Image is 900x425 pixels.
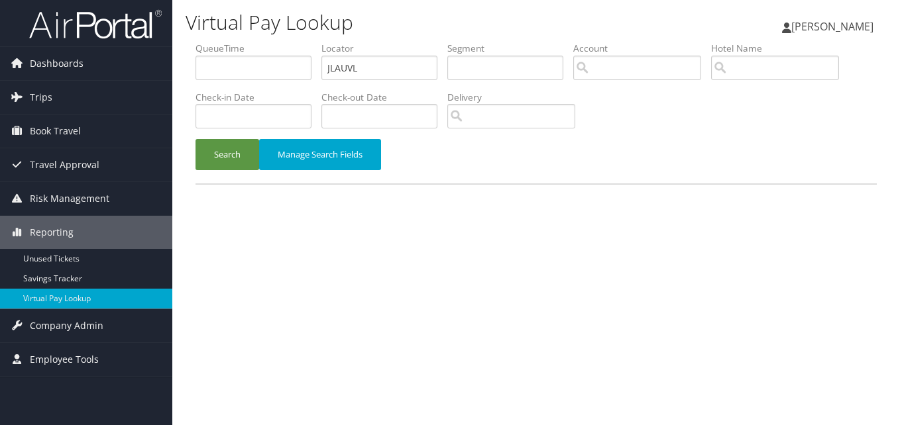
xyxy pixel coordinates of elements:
[30,148,99,181] span: Travel Approval
[321,42,447,55] label: Locator
[30,309,103,342] span: Company Admin
[30,115,81,148] span: Book Travel
[447,91,585,104] label: Delivery
[30,47,84,80] span: Dashboards
[711,42,849,55] label: Hotel Name
[782,7,887,46] a: [PERSON_NAME]
[30,216,74,249] span: Reporting
[259,139,381,170] button: Manage Search Fields
[186,9,653,36] h1: Virtual Pay Lookup
[196,139,259,170] button: Search
[30,343,99,376] span: Employee Tools
[447,42,573,55] label: Segment
[791,19,873,34] span: [PERSON_NAME]
[30,81,52,114] span: Trips
[321,91,447,104] label: Check-out Date
[196,91,321,104] label: Check-in Date
[573,42,711,55] label: Account
[29,9,162,40] img: airportal-logo.png
[196,42,321,55] label: QueueTime
[30,182,109,215] span: Risk Management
